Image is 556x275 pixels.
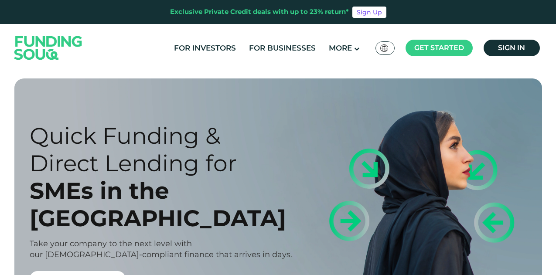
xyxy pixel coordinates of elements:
[380,44,388,52] img: SA Flag
[484,40,540,56] a: Sign in
[414,44,464,52] span: Get started
[30,177,293,232] div: SMEs in the [GEOGRAPHIC_DATA]
[329,44,352,52] span: More
[172,41,238,55] a: For Investors
[352,7,386,18] a: Sign Up
[170,7,349,17] div: Exclusive Private Credit deals with up to 23% return*
[30,239,292,259] span: Take your company to the next level with our [DEMOGRAPHIC_DATA]-compliant finance that arrives in...
[247,41,318,55] a: For Businesses
[6,26,91,70] img: Logo
[30,122,293,177] div: Quick Funding & Direct Lending for
[498,44,525,52] span: Sign in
